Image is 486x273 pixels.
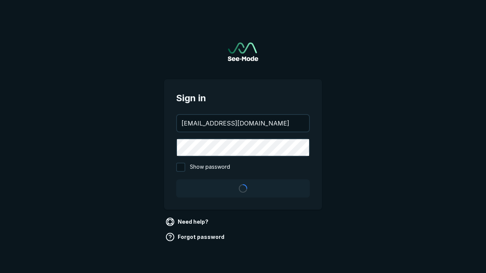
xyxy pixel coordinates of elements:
input: your@email.com [177,115,309,132]
span: Sign in [176,91,310,105]
a: Need help? [164,216,211,228]
a: Forgot password [164,231,227,243]
a: Go to sign in [228,42,258,61]
span: Show password [190,163,230,172]
img: See-Mode Logo [228,42,258,61]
